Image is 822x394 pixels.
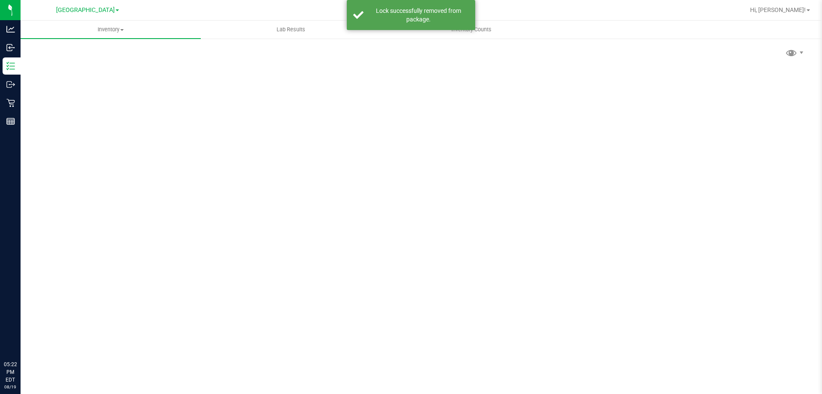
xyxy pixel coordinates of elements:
inline-svg: Inventory [6,62,15,70]
a: Lab Results [201,21,381,39]
a: Inventory [21,21,201,39]
inline-svg: Reports [6,117,15,126]
div: Lock successfully removed from package. [368,6,469,24]
span: Hi, [PERSON_NAME]! [750,6,806,13]
span: Inventory [21,26,201,33]
p: 08/19 [4,384,17,390]
span: [GEOGRAPHIC_DATA] [56,6,115,14]
inline-svg: Outbound [6,80,15,89]
inline-svg: Retail [6,99,15,107]
inline-svg: Analytics [6,25,15,33]
span: Lab Results [265,26,317,33]
p: 05:22 PM EDT [4,361,17,384]
inline-svg: Inbound [6,43,15,52]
